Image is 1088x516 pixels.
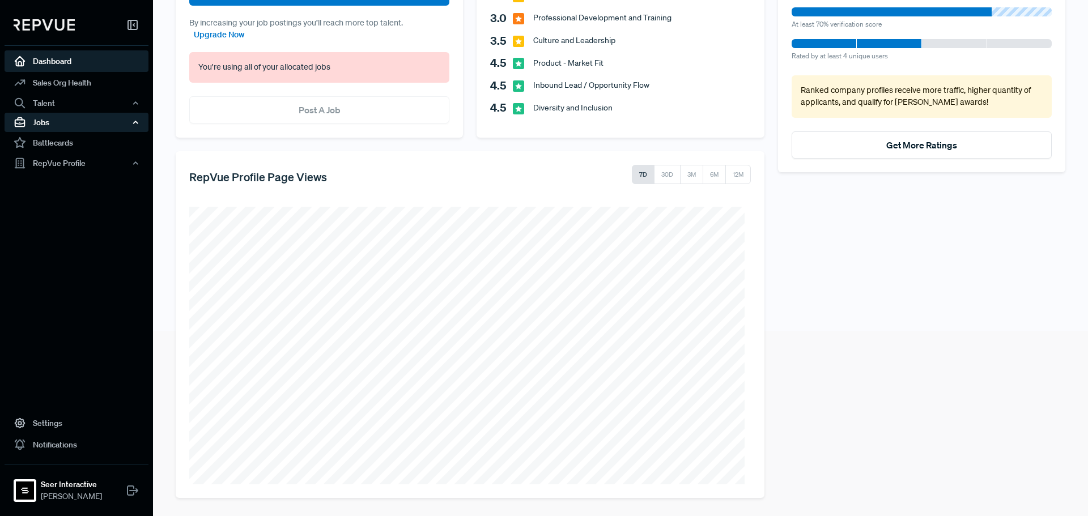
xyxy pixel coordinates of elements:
strong: Seer Interactive [41,479,102,491]
p: You're using all of your allocated jobs [198,61,440,74]
img: RepVue [14,19,75,31]
span: Professional Development and Training [533,12,671,24]
a: Battlecards [5,132,148,153]
a: Notifications [5,434,148,455]
span: 3.5 [490,32,513,49]
button: 12M [725,165,751,184]
a: Seer InteractiveSeer Interactive[PERSON_NAME] [5,464,148,507]
span: 3.0 [490,10,513,27]
h5: RepVue Profile Page Views [189,170,327,184]
span: Culture and Leadership [533,35,615,46]
a: Upgrade Now [194,29,244,41]
span: At least 70% verification score [792,19,882,29]
p: Ranked company profiles receive more traffic, higher quantity of applicants, and qualify for [PER... [801,84,1043,109]
button: 7D [632,165,654,184]
span: Product - Market Fit [533,57,603,69]
span: Inbound Lead / Opportunity Flow [533,79,649,91]
a: Dashboard [5,50,148,72]
button: Jobs [5,113,148,132]
span: 4.5 [490,77,513,94]
a: Sales Org Health [5,72,148,93]
img: Seer Interactive [16,481,34,500]
button: 30D [654,165,681,184]
span: 4.5 [490,99,513,116]
a: Settings [5,412,148,434]
span: Diversity and Inclusion [533,102,613,114]
span: Rated by at least 4 unique users [792,51,888,61]
span: 4.5 [490,54,513,71]
button: 3M [680,165,703,184]
button: RepVue Profile [5,153,148,173]
button: 6M [703,165,726,184]
p: By increasing your job postings you’ll reach more top talent. [189,17,449,41]
button: Talent [5,93,148,113]
button: Get More Ratings [792,131,1052,159]
span: [PERSON_NAME] [41,491,102,502]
